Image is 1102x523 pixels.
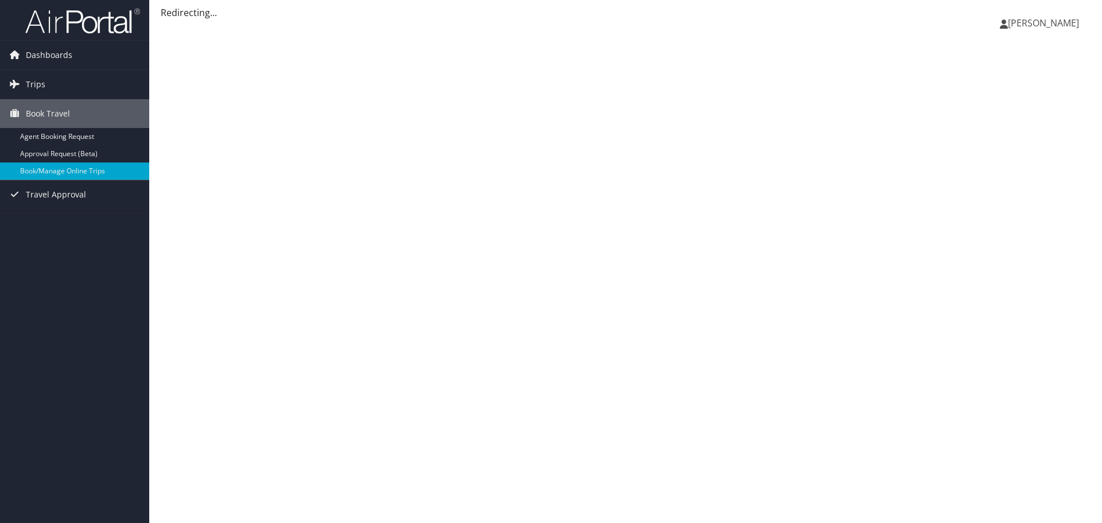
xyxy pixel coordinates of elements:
[25,7,140,34] img: airportal-logo.png
[1008,17,1079,29] span: [PERSON_NAME]
[26,70,45,99] span: Trips
[26,99,70,128] span: Book Travel
[26,41,72,69] span: Dashboards
[1000,6,1091,40] a: [PERSON_NAME]
[26,180,86,209] span: Travel Approval
[161,6,1091,20] div: Redirecting...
